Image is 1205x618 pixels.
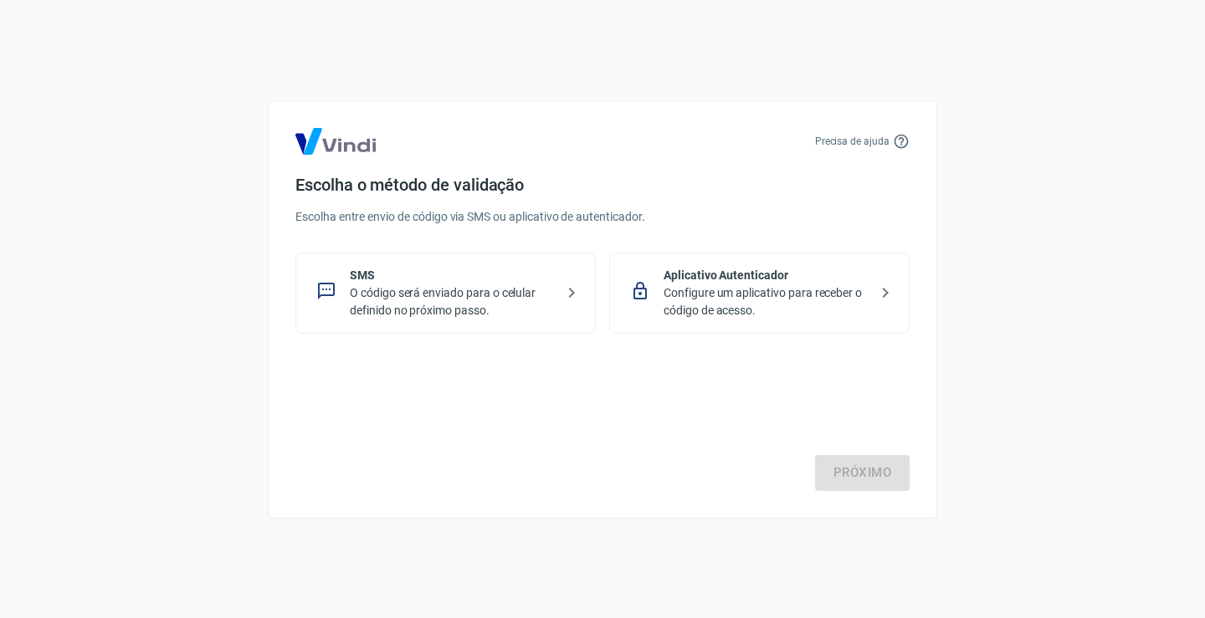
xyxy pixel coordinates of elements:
p: Configure um aplicativo para receber o código de acesso. [664,284,869,319]
p: SMS [350,267,555,284]
div: Aplicativo AutenticadorConfigure um aplicativo para receber o código de acesso. [609,253,910,334]
p: Aplicativo Autenticador [664,267,869,284]
p: O código será enviado para o celular definido no próximo passo. [350,284,555,319]
p: Precisa de ajuda [815,134,890,149]
img: Logo Vind [295,128,376,155]
div: SMSO código será enviado para o celular definido no próximo passo. [295,253,596,334]
p: Escolha entre envio de código via SMS ou aplicativo de autenticador. [295,208,910,226]
h4: Escolha o método de validação [295,175,910,195]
